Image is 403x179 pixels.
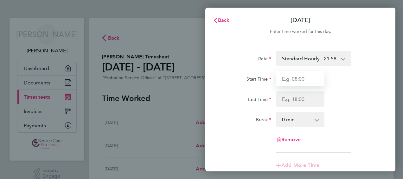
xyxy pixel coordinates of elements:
[276,91,324,107] input: E.g. 18:00
[276,137,301,142] button: Remove
[248,96,271,104] label: End Time
[256,117,271,124] label: Break
[207,14,236,27] button: Back
[281,136,301,143] span: Remove
[205,28,395,36] div: Enter time worked for this day.
[246,76,271,84] label: Start Time
[291,16,310,25] p: [DATE]
[276,71,324,86] input: E.g. 08:00
[218,17,230,23] span: Back
[258,56,271,63] label: Rate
